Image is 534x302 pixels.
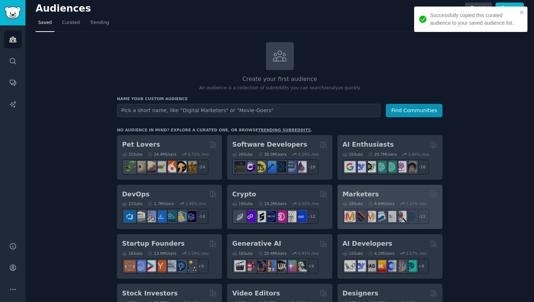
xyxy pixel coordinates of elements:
div: Successfully copied this curated audience to your saved audience list. [430,12,517,27]
a: Curated [60,17,82,32]
button: close [519,9,525,15]
span: Trending [90,20,109,26]
button: Find Communities [386,104,442,117]
img: GummySearch logo [4,7,21,19]
h2: Create your first audience [117,75,442,84]
input: Pick a short name, like "Digital Marketers" or "Movie-Goers" [117,104,381,117]
a: Saved [36,17,54,32]
span: Saved [38,20,52,26]
div: No audience in mind? Explore a curated one, or browse . [117,127,312,132]
span: Curated [62,20,80,26]
p: An audience is a collection of subreddits you can search/analyze quickly [117,85,442,91]
a: trending subreddits [258,128,311,132]
a: New [495,3,524,15]
h3: Name your custom audience [117,96,442,101]
a: Info [465,3,492,15]
h2: Audiences [36,3,465,15]
a: Trending [88,17,112,32]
